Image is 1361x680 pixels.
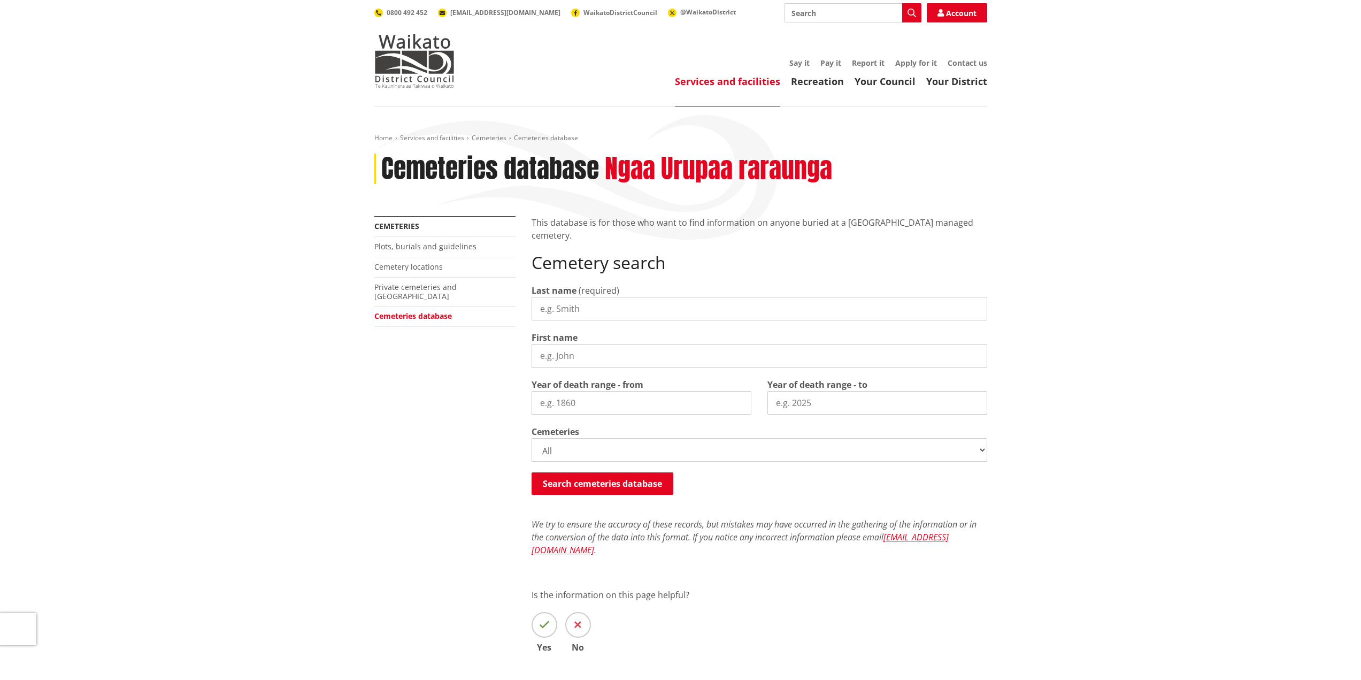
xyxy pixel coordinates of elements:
button: Search cemeteries database [532,472,673,495]
a: Say it [789,58,810,68]
a: Report it [852,58,885,68]
input: e.g. 2025 [767,391,987,415]
p: This database is for those who want to find information on anyone buried at a [GEOGRAPHIC_DATA] m... [532,216,987,242]
label: Last name [532,284,576,297]
input: Search input [785,3,921,22]
a: Plots, burials and guidelines [374,241,476,251]
input: e.g. John [532,344,987,368]
span: WaikatoDistrictCouncil [583,8,657,17]
a: Apply for it [895,58,937,68]
h1: Cemeteries database [381,154,599,185]
a: Cemeteries [374,221,419,231]
span: Yes [532,643,557,652]
label: Year of death range - from [532,378,643,391]
em: We try to ensure the accuracy of these records, but mistakes may have occurred in the gathering o... [532,518,976,556]
a: Recreation [791,75,844,88]
h2: Ngaa Urupaa raraunga [605,154,832,185]
label: Year of death range - to [767,378,867,391]
a: 0800 492 452 [374,8,427,17]
p: Is the information on this page helpful? [532,589,987,601]
a: Home [374,133,393,142]
span: 0800 492 452 [387,8,427,17]
a: Cemeteries database [374,311,452,321]
img: Waikato District Council - Te Kaunihera aa Takiwaa o Waikato [374,34,455,88]
a: [EMAIL_ADDRESS][DOMAIN_NAME] [438,8,560,17]
a: Your District [926,75,987,88]
a: Your Council [855,75,916,88]
span: [EMAIL_ADDRESS][DOMAIN_NAME] [450,8,560,17]
label: First name [532,331,578,344]
span: @WaikatoDistrict [680,7,736,17]
a: Contact us [948,58,987,68]
label: Cemeteries [532,425,579,438]
input: e.g. 1860 [532,391,751,415]
a: Private cemeteries and [GEOGRAPHIC_DATA] [374,282,457,301]
a: @WaikatoDistrict [668,7,736,17]
a: WaikatoDistrictCouncil [571,8,657,17]
a: Pay it [820,58,841,68]
nav: breadcrumb [374,134,987,143]
a: [EMAIL_ADDRESS][DOMAIN_NAME] [532,531,949,556]
a: Cemeteries [472,133,506,142]
span: (required) [579,285,619,296]
a: Services and facilities [400,133,464,142]
a: Cemetery locations [374,262,443,272]
a: Services and facilities [675,75,780,88]
a: Account [927,3,987,22]
span: No [565,643,591,652]
h2: Cemetery search [532,253,987,273]
input: e.g. Smith [532,297,987,320]
span: Cemeteries database [514,133,578,142]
